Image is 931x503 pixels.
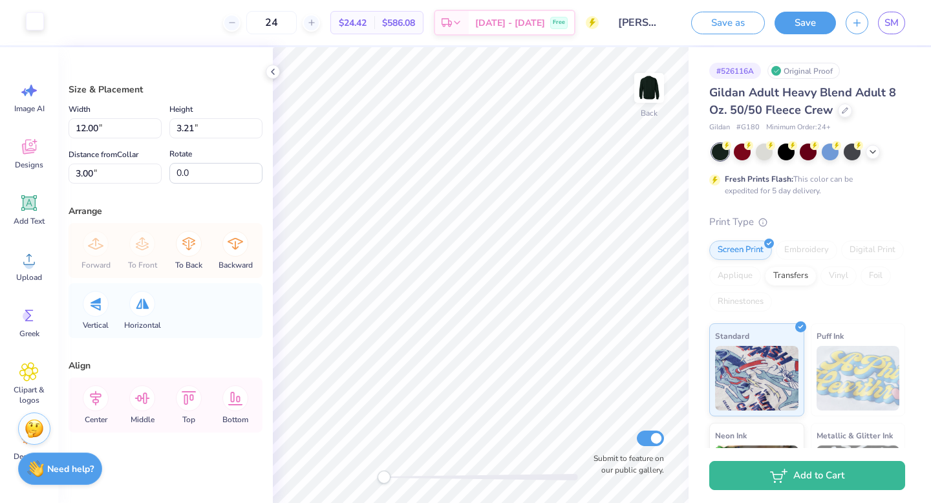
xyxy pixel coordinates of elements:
[47,463,94,475] strong: Need help?
[715,329,749,343] span: Standard
[69,147,138,162] label: Distance from Collar
[709,85,896,118] span: Gildan Adult Heavy Blend Adult 8 Oz. 50/50 Fleece Crew
[69,83,262,96] div: Size & Placement
[378,471,391,484] div: Accessibility label
[85,414,107,425] span: Center
[69,102,91,117] label: Width
[765,266,817,286] div: Transfers
[182,414,195,425] span: Top
[776,241,837,260] div: Embroidery
[709,241,772,260] div: Screen Print
[841,241,904,260] div: Digital Print
[8,385,50,405] span: Clipart & logos
[709,461,905,490] button: Add to Cart
[19,328,39,339] span: Greek
[14,216,45,226] span: Add Text
[715,429,747,442] span: Neon Ink
[878,12,905,34] a: SM
[219,260,253,270] span: Backward
[475,16,545,30] span: [DATE] - [DATE]
[382,16,415,30] span: $586.08
[124,320,161,330] span: Horizontal
[608,10,672,36] input: Untitled Design
[14,451,45,462] span: Decorate
[641,107,658,119] div: Back
[691,12,765,34] button: Save as
[884,16,899,30] span: SM
[709,63,761,79] div: # 526116A
[15,160,43,170] span: Designs
[169,146,192,162] label: Rotate
[736,122,760,133] span: # G180
[175,260,202,270] span: To Back
[246,11,297,34] input: – –
[817,329,844,343] span: Puff Ink
[817,429,893,442] span: Metallic & Glitter Ink
[766,122,831,133] span: Minimum Order: 24 +
[339,16,367,30] span: $24.42
[725,173,884,197] div: This color can be expedited for 5 day delivery.
[16,272,42,283] span: Upload
[709,266,761,286] div: Applique
[553,18,565,27] span: Free
[775,12,836,34] button: Save
[586,453,664,476] label: Submit to feature on our public gallery.
[83,320,109,330] span: Vertical
[69,359,262,372] div: Align
[222,414,248,425] span: Bottom
[709,215,905,230] div: Print Type
[715,346,798,411] img: Standard
[861,266,891,286] div: Foil
[767,63,840,79] div: Original Proof
[820,266,857,286] div: Vinyl
[169,102,193,117] label: Height
[131,414,155,425] span: Middle
[817,346,900,411] img: Puff Ink
[709,292,772,312] div: Rhinestones
[725,174,793,184] strong: Fresh Prints Flash:
[69,204,262,218] div: Arrange
[636,75,662,101] img: Back
[14,103,45,114] span: Image AI
[709,122,730,133] span: Gildan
